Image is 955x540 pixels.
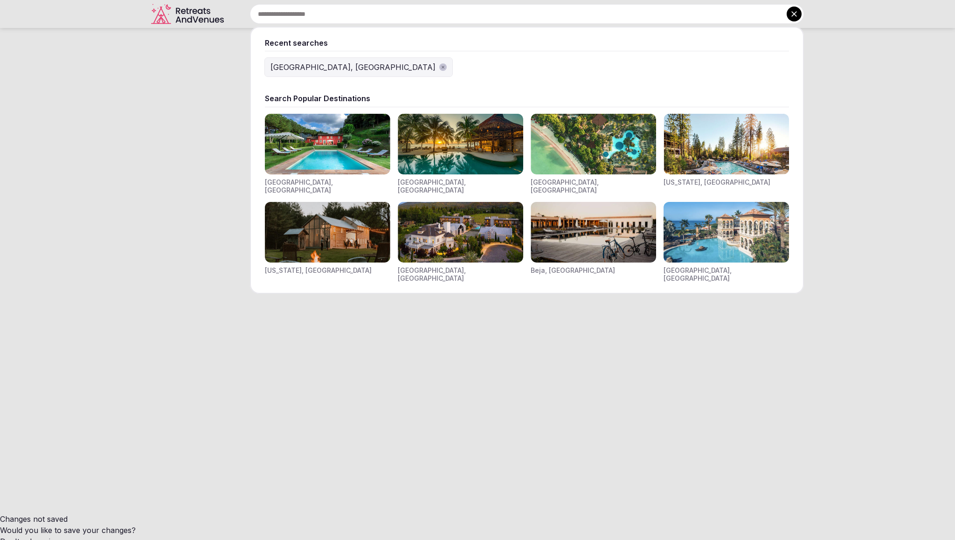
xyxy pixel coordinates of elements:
[270,62,436,73] div: [GEOGRAPHIC_DATA], [GEOGRAPHIC_DATA]
[398,114,523,194] div: Visit venues for Riviera Maya, Mexico
[531,202,656,263] img: Visit venues for Beja, Portugal
[664,114,789,174] img: Visit venues for California, USA
[265,114,390,174] img: Visit venues for Toscana, Italy
[265,58,452,76] button: [GEOGRAPHIC_DATA], [GEOGRAPHIC_DATA]
[664,202,789,283] div: Visit venues for Canarias, Spain
[664,178,770,187] div: [US_STATE], [GEOGRAPHIC_DATA]
[265,202,390,283] div: Visit venues for New York, USA
[531,114,656,174] img: Visit venues for Indonesia, Bali
[398,202,523,263] img: Visit venues for Napa Valley, USA
[531,114,656,194] div: Visit venues for Indonesia, Bali
[265,202,390,263] img: Visit venues for New York, USA
[265,38,789,48] div: Recent searches
[398,266,523,283] div: [GEOGRAPHIC_DATA], [GEOGRAPHIC_DATA]
[531,202,656,283] div: Visit venues for Beja, Portugal
[265,93,789,104] div: Search Popular Destinations
[398,202,523,283] div: Visit venues for Napa Valley, USA
[398,178,523,194] div: [GEOGRAPHIC_DATA], [GEOGRAPHIC_DATA]
[664,266,789,283] div: [GEOGRAPHIC_DATA], [GEOGRAPHIC_DATA]
[265,178,390,194] div: [GEOGRAPHIC_DATA], [GEOGRAPHIC_DATA]
[664,114,789,194] div: Visit venues for California, USA
[531,266,615,275] div: Beja, [GEOGRAPHIC_DATA]
[531,178,656,194] div: [GEOGRAPHIC_DATA], [GEOGRAPHIC_DATA]
[265,114,390,194] div: Visit venues for Toscana, Italy
[265,266,372,275] div: [US_STATE], [GEOGRAPHIC_DATA]
[664,202,789,263] img: Visit venues for Canarias, Spain
[398,114,523,174] img: Visit venues for Riviera Maya, Mexico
